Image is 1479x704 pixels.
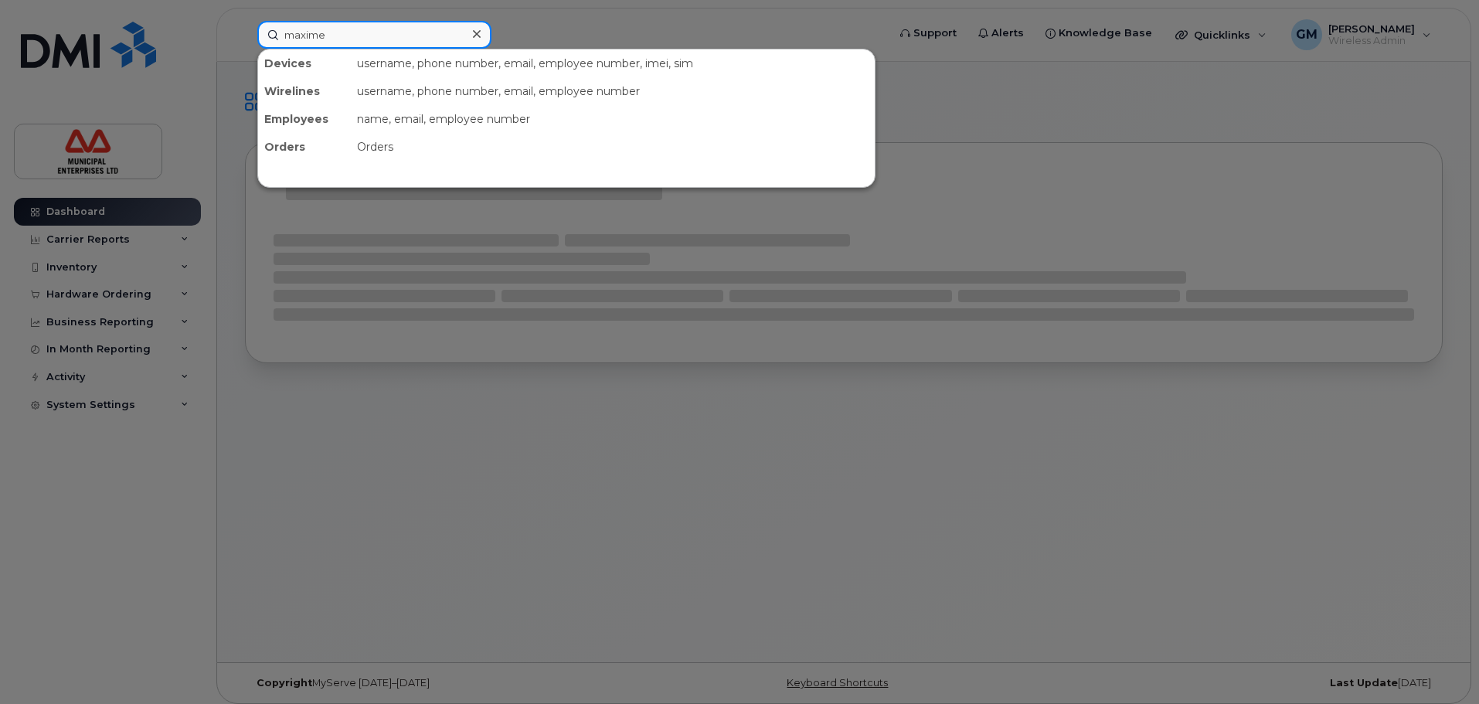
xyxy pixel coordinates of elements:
div: Employees [258,105,351,133]
div: Wirelines [258,77,351,105]
div: Devices [258,49,351,77]
div: Orders [351,133,875,161]
div: username, phone number, email, employee number [351,77,875,105]
div: Orders [258,133,351,161]
div: name, email, employee number [351,105,875,133]
div: username, phone number, email, employee number, imei, sim [351,49,875,77]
